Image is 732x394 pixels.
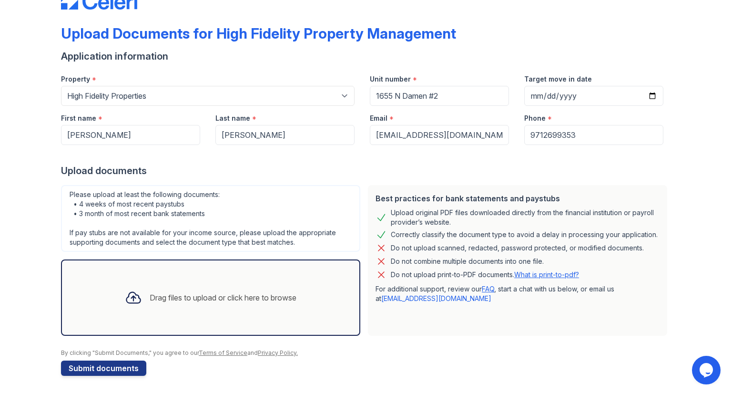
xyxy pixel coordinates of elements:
[258,349,298,356] a: Privacy Policy.
[215,114,250,123] label: Last name
[381,294,491,302] a: [EMAIL_ADDRESS][DOMAIN_NAME]
[482,285,494,293] a: FAQ
[61,74,90,84] label: Property
[391,256,544,267] div: Do not combine multiple documents into one file.
[199,349,247,356] a: Terms of Service
[376,193,660,204] div: Best practices for bank statements and paystubs
[61,349,671,357] div: By clicking "Submit Documents," you agree to our and
[692,356,722,384] iframe: chat widget
[150,292,296,303] div: Drag files to upload or click here to browse
[391,270,579,280] p: Do not upload print-to-PDF documents.
[370,114,387,123] label: Email
[61,50,671,63] div: Application information
[391,208,660,227] div: Upload original PDF files downloaded directly from the financial institution or payroll provider’...
[61,164,671,177] div: Upload documents
[524,74,592,84] label: Target move in date
[370,74,411,84] label: Unit number
[524,114,546,123] label: Phone
[391,229,658,240] div: Correctly classify the document type to avoid a delay in processing your application.
[376,284,660,303] p: For additional support, review our , start a chat with us below, or email us at
[391,242,644,254] div: Do not upload scanned, redacted, password protected, or modified documents.
[61,114,96,123] label: First name
[61,361,146,376] button: Submit documents
[61,25,456,42] div: Upload Documents for High Fidelity Property Management
[514,270,579,279] a: What is print-to-pdf?
[61,185,360,252] div: Please upload at least the following documents: • 4 weeks of most recent paystubs • 3 month of mo...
